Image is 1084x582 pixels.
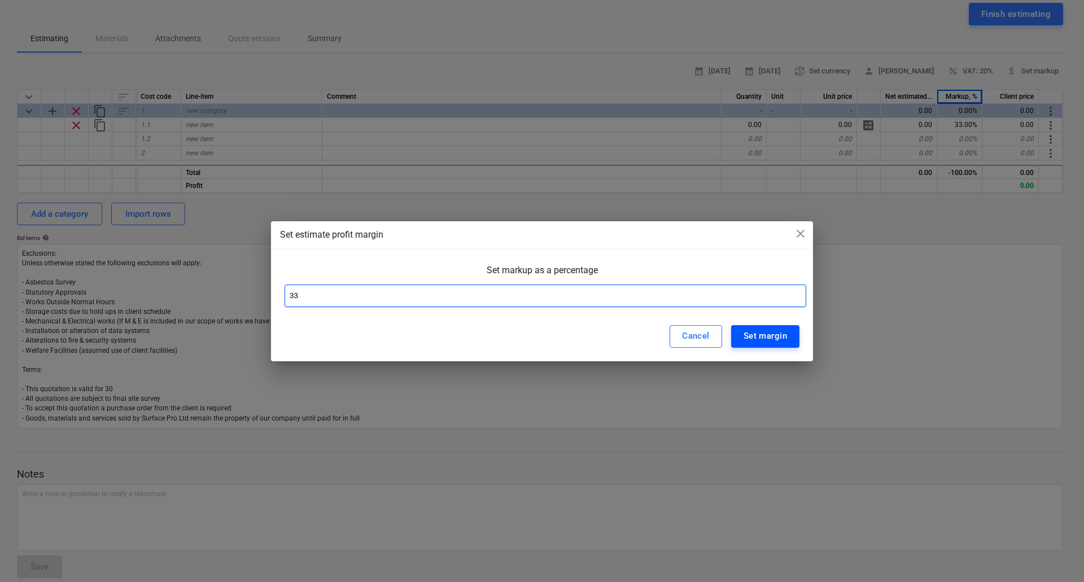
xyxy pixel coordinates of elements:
div: Set markup as a percentage [285,265,799,285]
div: Cancel [682,329,710,343]
div: Set margin [744,329,787,343]
div: close [794,227,807,244]
button: Cancel [670,325,722,348]
span: close [794,227,807,240]
div: Set estimate profit margin [280,228,804,242]
button: Set margin [731,325,799,348]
